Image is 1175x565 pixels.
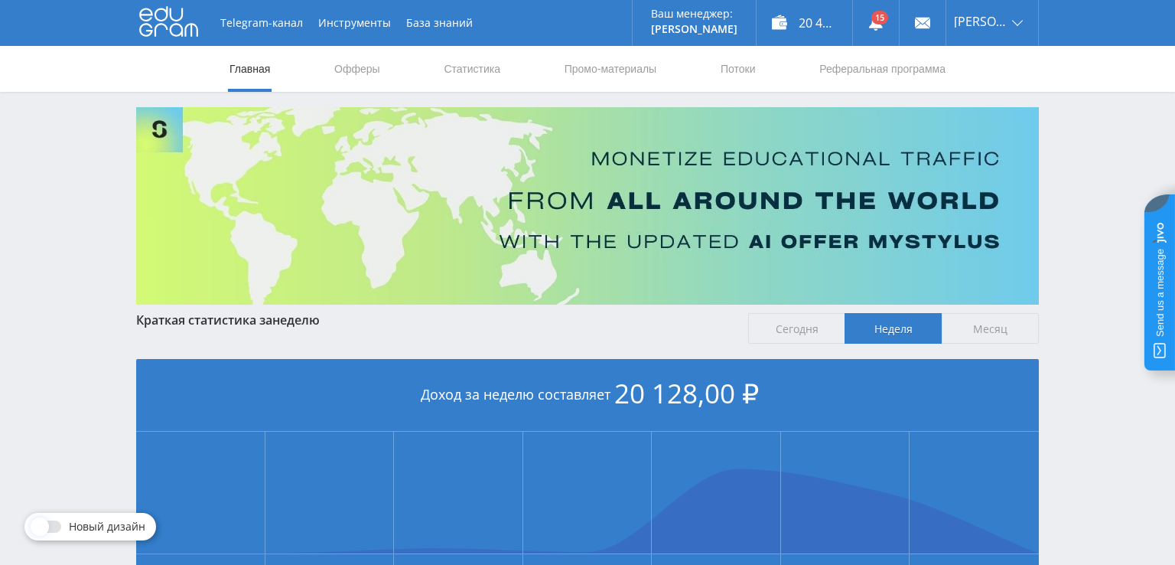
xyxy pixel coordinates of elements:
[651,8,737,20] p: Ваш менеджер:
[136,313,733,327] div: Краткая статистика за
[136,359,1039,432] div: Доход за неделю составляет
[228,46,272,92] a: Главная
[563,46,658,92] a: Промо-материалы
[954,15,1007,28] span: [PERSON_NAME]
[614,375,759,411] span: 20 128,00 ₽
[942,313,1039,344] span: Месяц
[748,313,845,344] span: Сегодня
[136,107,1039,305] img: Banner
[651,23,737,35] p: [PERSON_NAME]
[272,312,320,328] span: неделю
[333,46,382,92] a: Офферы
[818,46,947,92] a: Реферальная программа
[845,313,942,344] span: Неделя
[442,46,502,92] a: Статистика
[719,46,757,92] a: Потоки
[69,521,145,533] span: Новый дизайн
